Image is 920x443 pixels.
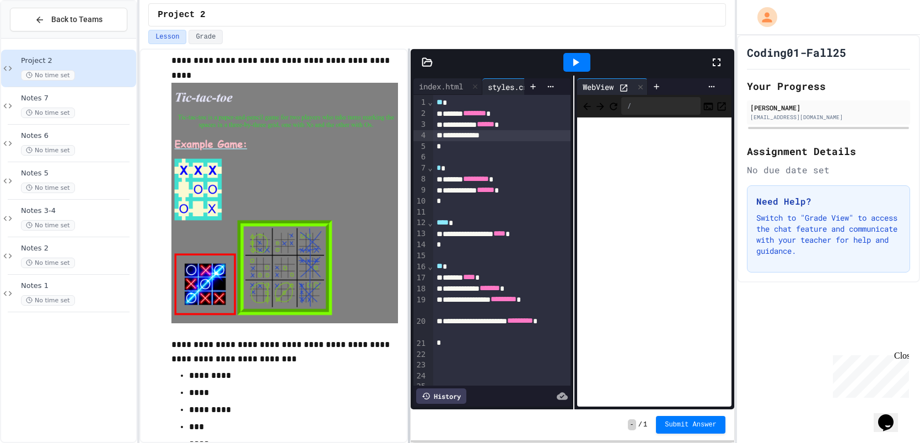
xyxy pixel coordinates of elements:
span: No time set [21,70,75,81]
div: [PERSON_NAME] [750,103,907,113]
h2: Your Progress [747,78,910,94]
button: Back to Teams [10,8,127,31]
span: No time set [21,183,75,193]
span: Project 2 [21,56,134,66]
span: No time set [21,108,75,118]
span: Project 2 [158,8,205,22]
span: No time set [21,295,75,306]
iframe: chat widget [828,351,909,398]
p: Switch to "Grade View" to access the chat feature and communicate with your teacher for help and ... [756,212,901,257]
div: [EMAIL_ADDRESS][DOMAIN_NAME] [750,113,907,121]
span: Notes 7 [21,94,134,103]
span: No time set [21,145,75,156]
h1: Coding01-Fall25 [747,45,846,60]
span: Notes 6 [21,131,134,141]
span: Back to Teams [51,14,103,25]
span: Notes 5 [21,169,134,178]
span: Notes 3-4 [21,206,134,216]
span: No time set [21,258,75,268]
div: Chat with us now!Close [4,4,76,70]
div: My Account [746,4,780,30]
h2: Assignment Details [747,143,910,159]
span: No time set [21,220,75,231]
span: Notes 1 [21,281,134,291]
span: Notes 2 [21,244,134,253]
div: No due date set [747,163,910,177]
button: Grade [189,30,223,44]
iframe: chat widget [874,399,909,432]
h3: Need Help? [756,195,901,208]
button: Lesson [148,30,186,44]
